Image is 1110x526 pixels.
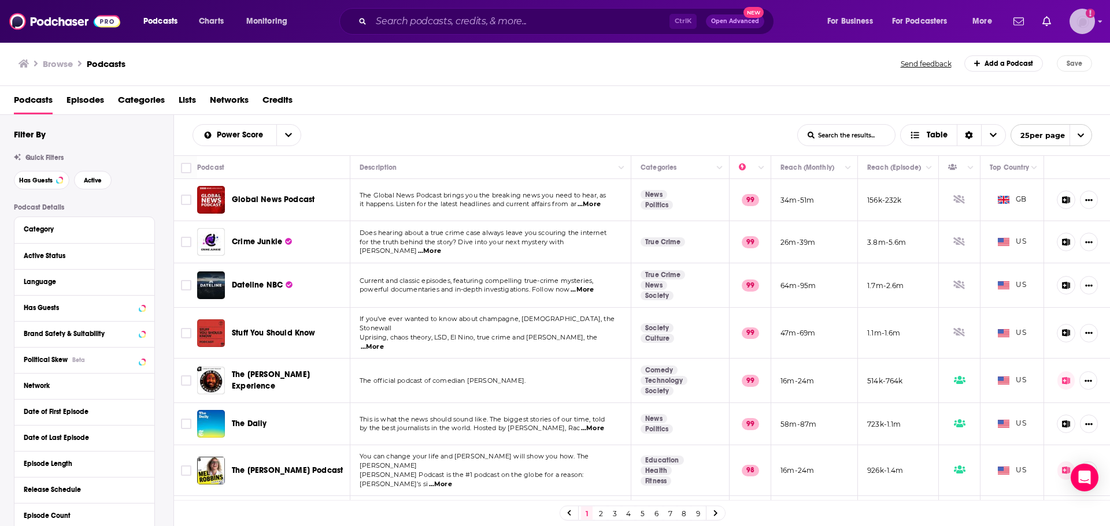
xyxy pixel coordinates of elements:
span: More [972,13,992,29]
span: Toggle select row [181,375,191,386]
span: Open Advanced [711,18,759,24]
span: Ctrl K [669,14,697,29]
button: Show profile menu [1070,9,1095,34]
div: Reach (Episode) [867,161,921,174]
button: Open AdvancedNew [706,14,764,28]
span: Toggle select row [181,195,191,205]
button: Column Actions [922,161,936,175]
span: ...More [581,424,604,433]
p: 98 [742,465,759,476]
span: GB [998,194,1027,206]
span: Does hearing about a true crime case always leave you scouring the internet [360,229,606,237]
p: 16m-24m [780,465,814,475]
p: 26m-39m [780,237,815,247]
div: Podcast [197,161,224,174]
h1: Podcasts [87,58,125,69]
div: Episode Count [24,512,138,520]
button: open menu [819,12,887,31]
span: ...More [571,285,594,294]
button: open menu [1011,124,1092,146]
img: Dateline NBC [197,271,225,299]
p: 99 [742,327,759,339]
a: True Crime [641,237,685,247]
span: Uprising, chaos theory, LSD, El Nino, true crime and [PERSON_NAME], the [360,333,597,341]
button: Has Guests [24,300,145,315]
span: ...More [429,480,452,489]
a: Politics [641,424,673,434]
div: Date of Last Episode [24,434,138,442]
span: The official podcast of comedian [PERSON_NAME]. [360,376,526,385]
span: Categories [118,91,165,114]
span: Political Skew [24,356,68,364]
button: Release Schedule [24,482,145,497]
img: The Mel Robbins Podcast [197,457,225,484]
button: open menu [238,12,302,31]
a: The [PERSON_NAME] Podcast [232,465,343,476]
button: open menu [276,125,301,146]
span: [PERSON_NAME] Podcast is the #1 podcast on the globe for a reason: [PERSON_NAME]’s si [360,471,583,488]
span: powerful documentaries and in-depth investigations. Follow now [360,285,570,293]
a: 6 [650,506,662,520]
a: True Crime [641,270,685,279]
span: ...More [361,342,384,352]
button: Show More Button [1080,233,1098,251]
button: Active Status [24,248,145,263]
a: Global News Podcast [232,194,314,206]
button: Category [24,222,145,236]
a: Stuff You Should Know [232,327,316,339]
span: 25 per page [1011,126,1065,144]
div: Reach (Monthly) [780,161,834,174]
span: Crime Junkie [232,237,282,247]
img: The Joe Rogan Experience [197,367,225,394]
a: Fitness [641,476,671,486]
button: Has Guests [14,171,69,189]
button: Column Actions [841,161,855,175]
button: Active [74,171,112,189]
a: 1 [581,506,593,520]
a: Dateline NBC [232,279,293,291]
img: The Daily [197,410,225,438]
span: New [743,7,764,18]
a: Politics [641,200,673,210]
span: Dateline NBC [232,280,283,290]
button: Column Actions [713,161,727,175]
a: Add a Podcast [964,55,1044,72]
a: Society [641,323,674,333]
span: Podcasts [143,13,177,29]
div: Search podcasts, credits, & more... [350,8,785,35]
p: 3.8m-5.6m [867,237,906,247]
span: US [998,327,1026,339]
span: Has Guests [19,177,53,184]
span: US [998,236,1026,248]
span: Global News Podcast [232,195,314,204]
a: 5 [637,506,648,520]
button: Show More Button [1079,371,1097,390]
h2: Choose View [900,124,1006,146]
button: Network [24,378,145,393]
span: for the truth behind the story? Dive into your next mystery with [PERSON_NAME] [360,238,564,255]
button: open menu [135,12,193,31]
a: 4 [623,506,634,520]
span: Power Score [217,131,267,139]
a: Credits [262,91,293,114]
div: Episode Length [24,460,138,468]
span: Monitoring [246,13,287,29]
a: 8 [678,506,690,520]
span: Lists [179,91,196,114]
a: Global News Podcast [197,186,225,214]
img: Podchaser - Follow, Share and Rate Podcasts [9,10,120,32]
button: open menu [885,12,964,31]
h3: Browse [43,58,73,69]
p: 34m-51m [780,195,814,205]
a: Health [641,466,672,475]
button: Episode Count [24,508,145,523]
h2: Filter By [14,129,46,140]
a: Society [641,386,674,396]
button: Column Actions [1027,161,1041,175]
span: Active [84,177,102,184]
span: Episodes [66,91,104,114]
p: 1.7m-2.6m [867,281,904,290]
